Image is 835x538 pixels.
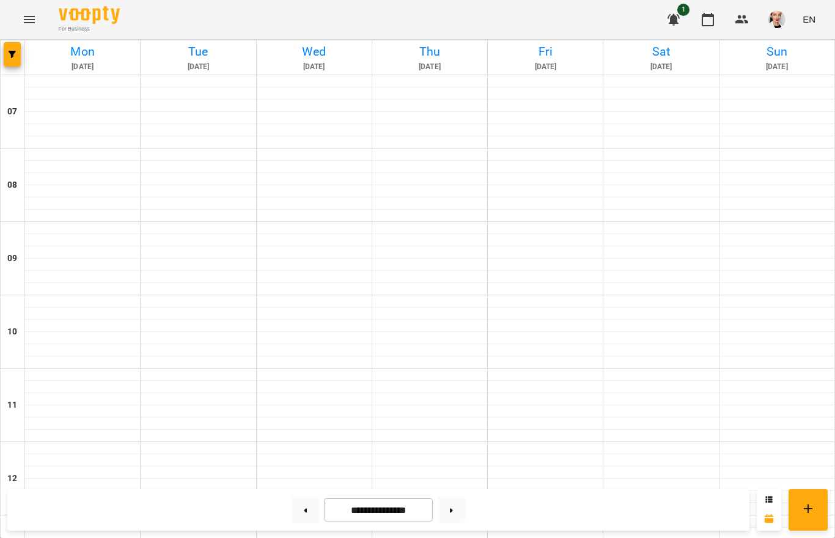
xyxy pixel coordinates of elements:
[142,61,254,73] h6: [DATE]
[803,13,815,26] span: EN
[374,61,485,73] h6: [DATE]
[721,42,833,61] h6: Sun
[7,472,17,485] h6: 12
[27,42,138,61] h6: Mon
[27,61,138,73] h6: [DATE]
[7,325,17,339] h6: 10
[677,4,690,16] span: 1
[605,61,716,73] h6: [DATE]
[7,252,17,265] h6: 09
[142,42,254,61] h6: Tue
[490,61,601,73] h6: [DATE]
[605,42,716,61] h6: Sat
[768,11,785,28] img: a7f3889b8e8428a109a73121dfefc63d.jpg
[259,61,370,73] h6: [DATE]
[721,61,833,73] h6: [DATE]
[798,8,820,31] button: EN
[259,42,370,61] h6: Wed
[15,5,44,34] button: Menu
[490,42,601,61] h6: Fri
[7,179,17,192] h6: 08
[59,6,120,24] img: Voopty Logo
[7,105,17,119] h6: 07
[7,399,17,412] h6: 11
[59,25,120,33] span: For Business
[374,42,485,61] h6: Thu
